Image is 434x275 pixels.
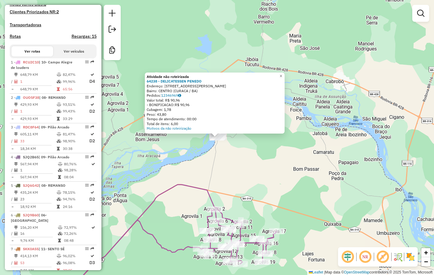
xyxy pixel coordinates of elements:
[324,270,325,274] span: |
[89,196,95,203] p: D2
[11,86,14,92] td: =
[91,103,94,106] i: Rota otimizada
[20,86,56,92] td: 648,79 KM
[14,197,18,201] i: Total de Atividades
[58,162,62,166] i: % de utilização do peso
[23,60,39,64] span: RCU2C10
[11,95,66,100] span: 2 -
[91,73,94,76] i: Rota otimizada
[20,238,58,244] td: 9,76 KM
[11,247,65,251] span: 7 -
[39,183,65,188] span: | 08- REMANSO
[178,94,181,97] i: Observações
[23,213,39,217] span: SJQ9B60
[424,258,428,265] span: −
[64,238,91,244] td: 08:48
[106,7,118,21] a: Nova sessão e pesquisa
[62,86,89,92] td: 65:56
[375,250,390,264] span: Exibir rótulo
[10,22,97,27] h4: Transportadoras
[85,60,89,64] em: Opções
[85,183,89,187] em: Opções
[307,270,434,275] div: Map data © contributors,© 2025 TomTom, Microsoft
[11,183,65,188] span: 5 -
[91,155,94,159] em: Rota exportada
[14,132,18,136] i: Distância Total
[106,23,118,37] a: Exportar sessão
[147,79,202,83] strong: 64238 - DELICATESSEN PENEDO
[62,116,89,122] td: 33:29
[11,238,14,244] td: =
[91,162,95,166] i: Rota otimizada
[11,155,69,159] span: 4 -
[89,108,95,115] p: D2
[57,73,61,76] i: % de utilização do peso
[209,133,224,139] div: Atividade não roteirizada - GERFESON DOS SANTOS
[344,270,370,274] a: OpenStreetMap
[85,155,89,159] em: Opções
[14,109,18,113] i: Total de Atividades
[209,134,225,141] div: Atividade não roteirizada - DELICATESSEN PENEDO
[57,205,60,209] i: Tempo total em rota
[14,162,18,166] i: Distância Total
[85,247,89,251] em: Opções
[58,175,61,179] i: Tempo total em rota
[56,9,59,15] strong: 2
[39,155,69,159] span: | 09- Pilão Arcado
[57,197,61,201] i: % de utilização da cubagem
[62,146,89,152] td: 30:38
[20,267,56,273] td: 7,81 KM
[11,146,14,152] td: =
[91,247,94,251] em: Rota exportada
[62,108,89,115] td: 99,43%
[211,134,226,140] div: Atividade não roteirizada - ISMAR VICENTE FEITOS
[11,116,14,122] td: =
[11,167,14,173] td: /
[20,102,56,108] td: 429,93 KM
[89,137,95,144] p: D2
[175,102,190,107] span: R$ 90,96
[23,155,39,159] span: SJQ2B65
[20,259,56,267] td: 53
[39,247,65,251] span: | 11- SENTO SÉ
[11,196,14,203] td: /
[14,168,18,172] i: Total de Atividades
[10,34,21,39] a: Rotas
[14,191,18,194] i: Distância Total
[147,117,283,121] div: Tempo de atendimento: 00:00
[11,125,69,129] span: 3 -
[11,78,14,85] td: /
[11,174,14,180] td: =
[57,269,60,272] i: Tempo total em rota
[277,73,285,80] a: Close popup
[91,213,94,217] em: Rota exportada
[62,267,89,273] td: 37:05
[20,174,58,180] td: 567,94 KM
[62,78,89,85] td: 99,96%
[64,167,91,173] td: 98,28%
[57,80,61,83] i: % de utilização da cubagem
[147,74,189,79] strong: Atividade não roteirizada
[415,7,427,19] a: Exibir filtros
[62,102,89,108] td: 93,51%
[20,137,56,145] td: 33
[147,93,283,98] div: Pedidos:
[39,125,69,129] span: | 09- Pilão Arcado
[20,167,58,173] td: 1
[309,270,323,274] a: Leaflet
[14,73,18,76] i: Distância Total
[64,161,91,167] td: 80,76%
[57,147,60,150] i: Tempo total em rota
[340,250,355,264] span: Ocultar deslocamento
[20,116,56,122] td: 429,93 KM
[20,196,56,203] td: 23
[91,183,94,187] em: Rota exportada
[20,78,56,85] td: 1
[23,183,39,188] span: SJQ6G42
[58,168,62,172] i: % de utilização da cubagem
[11,46,53,57] button: Ver rotas
[62,137,89,145] td: 98,90%
[58,232,62,235] i: % de utilização da cubagem
[20,225,58,231] td: 156,20 KM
